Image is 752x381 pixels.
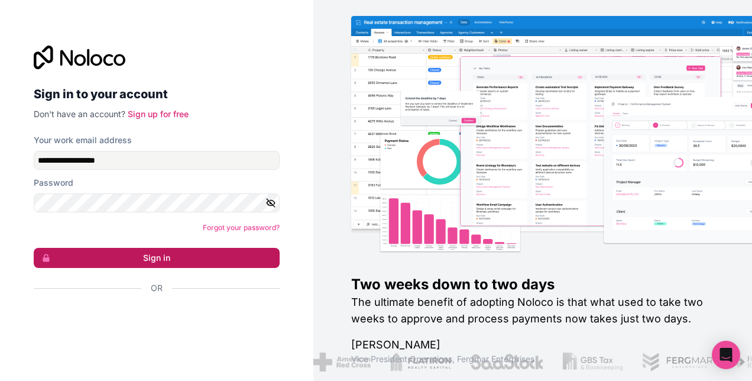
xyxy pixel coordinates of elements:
[351,275,714,294] h1: Two weeks down to two days
[313,353,370,372] img: /assets/american-red-cross-BAupjrZR.png
[34,134,132,146] label: Your work email address
[34,177,73,189] label: Password
[34,109,125,119] span: Don't have an account?
[351,337,714,353] h1: [PERSON_NAME]
[712,341,740,369] div: Open Intercom Messenger
[34,248,280,268] button: Sign in
[128,109,189,119] a: Sign up for free
[351,294,714,327] h2: The ultimate benefit of adopting Noloco is that what used to take two weeks to approve and proces...
[28,307,276,333] iframe: Sign in with Google Button
[34,193,280,212] input: Password
[34,151,280,170] input: Email address
[351,353,714,365] h1: Vice President Operations , Fergmar Enterprises
[203,223,280,232] a: Forgot your password?
[34,83,280,105] h2: Sign in to your account
[151,282,163,294] span: Or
